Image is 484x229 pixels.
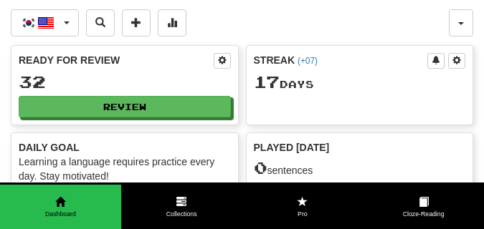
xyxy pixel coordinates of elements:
button: Add sentence to collection [122,9,151,36]
span: 0 [254,157,267,177]
span: Collections [121,210,242,219]
span: Pro [242,210,364,219]
div: 32 [19,73,231,91]
a: (+07) [298,56,318,66]
span: Cloze-Reading [363,210,484,219]
button: More stats [158,9,186,36]
button: Review [19,96,231,117]
span: Played [DATE] [254,140,330,155]
div: Ready for Review [19,53,214,67]
div: Learning a language requires practice every day. Stay motivated! [19,155,231,183]
div: Daily Goal [19,140,231,155]
div: sentences [254,159,466,177]
div: Streak [254,53,428,67]
button: Search sentences [86,9,115,36]
span: 17 [254,72,280,92]
div: Day s [254,73,466,92]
